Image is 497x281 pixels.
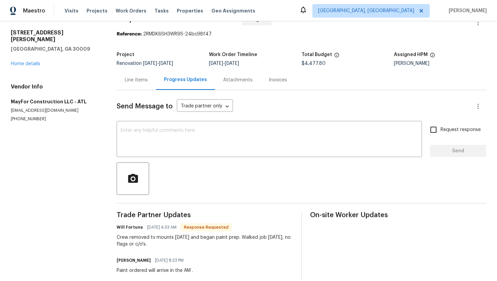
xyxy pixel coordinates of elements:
[209,52,257,57] h5: Work Order Timeline
[11,98,100,105] h5: MayFor Construction LLC - ATL
[11,108,100,113] p: [EMAIL_ADDRESS][DOMAIN_NAME]
[11,46,100,52] h5: [GEOGRAPHIC_DATA], GA 30009
[117,212,293,219] span: Trade Partner Updates
[177,101,233,112] div: Trade partner only
[223,77,253,83] div: Attachments
[430,52,435,61] span: The hpm assigned to this work order.
[302,52,332,57] h5: Total Budget
[117,103,173,110] span: Send Message to
[209,61,239,66] span: -
[394,52,428,57] h5: Assigned HPM
[181,224,231,231] span: Response Requested
[117,61,173,66] span: Renovation
[159,61,173,66] span: [DATE]
[211,7,255,14] span: Geo Assignments
[117,234,293,248] div: Crew removed tv mounts [DATE] and began paint prep. Walked job [DATE], no flags or c/o's.
[23,7,45,14] span: Maestro
[334,52,339,61] span: The total cost of line items that have been proposed by Opendoor. This sum includes line items th...
[117,15,236,23] span: MayFor Construction LLC - ATL
[209,61,223,66] span: [DATE]
[11,116,100,122] p: [PHONE_NUMBER]
[125,77,148,83] div: Line Items
[117,52,134,57] h5: Project
[11,29,100,43] h2: [STREET_ADDRESS][PERSON_NAME]
[394,61,486,66] div: [PERSON_NAME]
[269,77,287,83] div: Invoices
[117,257,151,264] h6: [PERSON_NAME]
[117,267,193,274] div: Paint ordered will arrive in the AM .
[87,7,108,14] span: Projects
[147,224,176,231] span: [DATE] 4:33 AM
[177,7,203,14] span: Properties
[225,61,239,66] span: [DATE]
[446,7,487,14] span: [PERSON_NAME]
[310,212,486,219] span: On-site Worker Updates
[117,224,143,231] h6: Will Fortune
[117,31,486,37] div: 2RMDK6SH3WR9S-24bc98f47
[441,126,481,133] span: Request response
[155,257,184,264] span: [DATE] 8:23 PM
[116,7,146,14] span: Work Orders
[11,83,100,90] h4: Vendor Info
[143,61,157,66] span: [DATE]
[302,61,326,66] span: $4,477.80
[143,61,173,66] span: -
[65,7,78,14] span: Visits
[11,61,40,66] a: Home details
[318,7,414,14] span: [GEOGRAPHIC_DATA], [GEOGRAPHIC_DATA]
[117,32,142,36] b: Reference:
[155,8,169,13] span: Tasks
[164,76,207,83] div: Progress Updates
